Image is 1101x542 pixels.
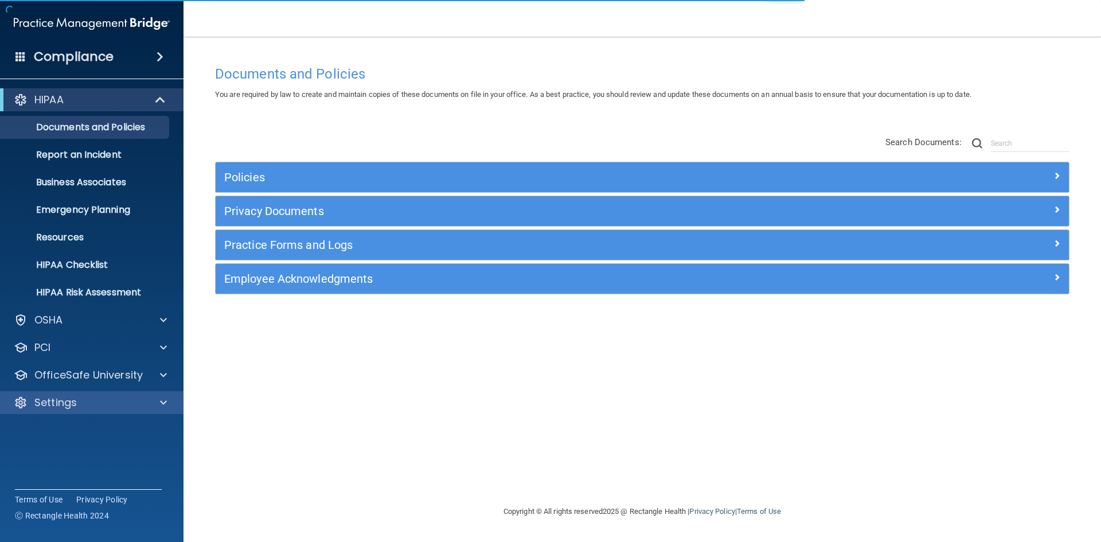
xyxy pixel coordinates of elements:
span: You are required by law to create and maintain copies of these documents on file in your office. ... [215,90,971,99]
a: Policies [224,168,1060,186]
a: Settings [14,396,167,410]
input: Search [991,135,1069,152]
span: Search Documents: [885,137,962,147]
p: PCI [34,341,50,354]
img: PMB logo [14,12,170,35]
a: Terms of Use [15,494,63,505]
h4: Compliance [34,49,114,65]
p: HIPAA Checklist [7,259,164,271]
h5: Privacy Documents [224,205,847,217]
p: Resources [7,232,164,243]
h5: Policies [224,171,847,184]
a: Privacy Policy [76,494,128,505]
a: Privacy Documents [224,202,1060,220]
p: OfficeSafe University [34,368,143,382]
p: Emergency Planning [7,204,164,216]
a: Employee Acknowledgments [224,270,1060,288]
a: Practice Forms and Logs [224,236,1060,254]
a: PCI [14,341,167,354]
h4: Documents and Policies [215,67,1069,81]
a: Privacy Policy [689,507,735,516]
p: Report an Incident [7,149,164,161]
p: OSHA [34,313,63,327]
p: Documents and Policies [7,122,164,133]
img: ic-search.3b580494.png [972,138,982,149]
p: HIPAA Risk Assessment [7,287,164,298]
h5: Employee Acknowledgments [224,272,847,285]
p: Settings [34,396,77,410]
p: HIPAA [34,93,64,107]
a: Terms of Use [737,507,781,516]
a: OfficeSafe University [14,368,167,382]
div: Copyright © All rights reserved 2025 @ Rectangle Health | | [433,493,852,530]
h5: Practice Forms and Logs [224,239,847,251]
p: Business Associates [7,177,164,188]
span: Ⓒ Rectangle Health 2024 [15,510,109,521]
a: OSHA [14,313,167,327]
a: HIPAA [14,93,166,107]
